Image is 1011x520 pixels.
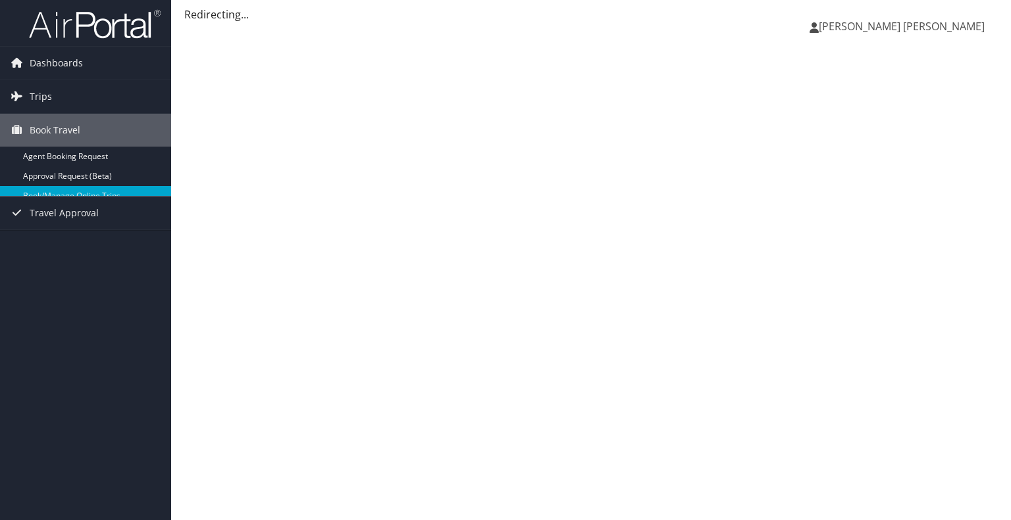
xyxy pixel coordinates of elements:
span: Trips [30,80,52,113]
img: airportal-logo.png [29,9,161,39]
a: [PERSON_NAME] [PERSON_NAME] [810,7,998,46]
div: Redirecting... [184,7,998,22]
span: Dashboards [30,47,83,80]
span: [PERSON_NAME] [PERSON_NAME] [819,19,985,34]
span: Book Travel [30,114,80,147]
span: Travel Approval [30,197,99,229]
